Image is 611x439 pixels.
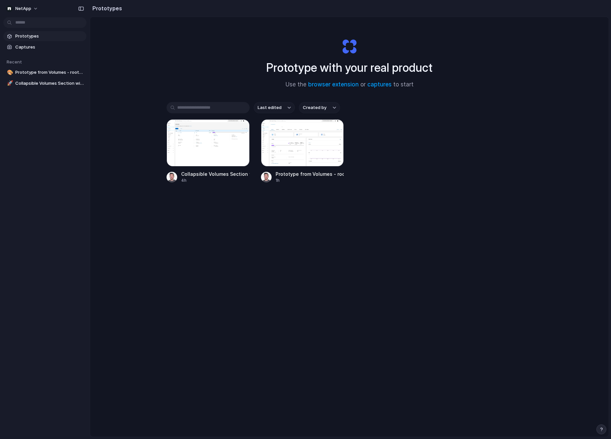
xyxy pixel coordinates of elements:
a: Prototypes [3,31,86,41]
span: Recent [7,59,22,64]
div: Collapsible Volumes Section with Rotating Icon [181,170,250,177]
span: Last edited [258,104,282,111]
button: Created by [299,102,340,113]
div: Prototype from Volumes - root_vs0 [276,170,344,177]
a: captures [367,81,392,88]
a: browser extension [308,81,359,88]
a: 🚀Collapsible Volumes Section with Rotating Icon [3,78,86,88]
div: 4h [181,177,250,183]
h1: Prototype with your real product [266,59,432,76]
div: 🚀 [7,79,12,87]
span: Use the or to start [286,80,414,89]
a: 🎨Prototype from Volumes - root_vs0 [3,67,86,77]
div: 1h [276,177,344,183]
button: NetApp [3,3,42,14]
span: Prototype from Volumes - root_vs0 [15,69,84,76]
span: Collapsible Volumes Section with Rotating Icon [15,80,84,87]
a: Collapsible Volumes Section with Rotating IconCollapsible Volumes Section with Rotating Icon4h [167,119,250,183]
h2: Prototypes [90,4,122,12]
a: Prototype from Volumes - root_vs0Prototype from Volumes - root_vs01h [261,119,344,183]
span: Prototypes [15,33,84,40]
button: 🚀 [6,80,13,87]
a: Captures [3,42,86,52]
div: 🎨 [7,69,12,76]
span: Captures [15,44,84,51]
span: Created by [303,104,326,111]
button: 🎨 [6,69,13,76]
span: NetApp [15,5,31,12]
button: Last edited [254,102,295,113]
